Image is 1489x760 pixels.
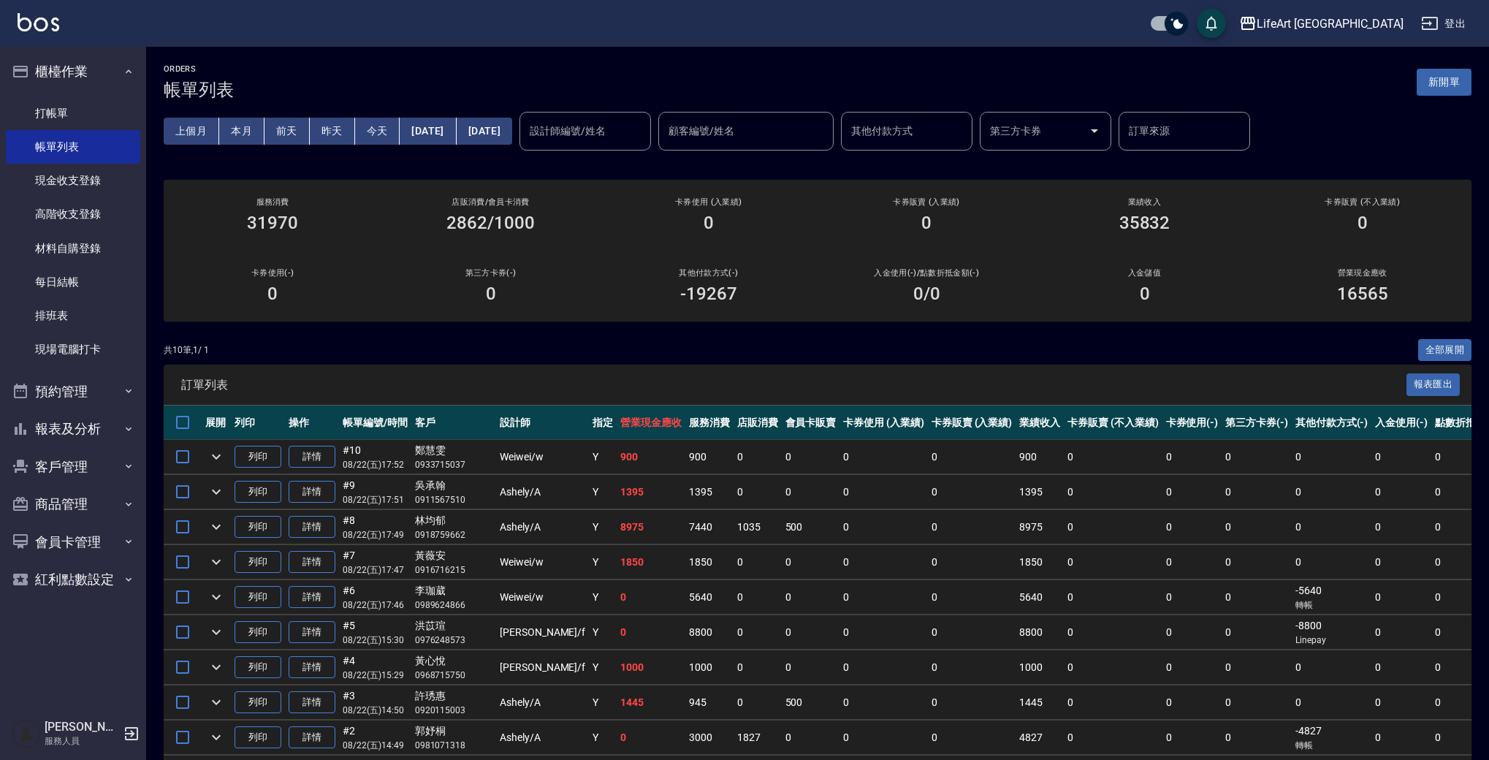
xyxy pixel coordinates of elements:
[12,719,41,748] img: Person
[1222,685,1292,720] td: 0
[235,586,281,609] button: 列印
[415,634,492,647] p: 0976248573
[589,615,617,650] td: Y
[1371,685,1431,720] td: 0
[267,284,278,304] h3: 0
[289,656,335,679] a: 詳情
[496,475,589,509] td: Ashely /A
[415,598,492,612] p: 0989624866
[1271,197,1454,207] h2: 卡券販賣 (不入業績)
[289,586,335,609] a: 詳情
[589,406,617,440] th: 指定
[1292,475,1372,509] td: 0
[734,650,782,685] td: 0
[6,523,140,561] button: 會員卡管理
[6,96,140,130] a: 打帳單
[1016,475,1064,509] td: 1395
[1292,440,1372,474] td: 0
[782,580,840,615] td: 0
[285,406,339,440] th: 操作
[1271,268,1454,278] h2: 營業現金應收
[415,443,492,458] div: 鄭慧雯
[343,598,408,612] p: 08/22 (五) 17:46
[617,580,685,615] td: 0
[6,197,140,231] a: 高階收支登錄
[205,551,227,573] button: expand row
[6,448,140,486] button: 客戶管理
[235,691,281,714] button: 列印
[343,634,408,647] p: 08/22 (五) 15:30
[496,580,589,615] td: Weiwei /w
[1064,545,1162,579] td: 0
[339,721,411,755] td: #2
[415,513,492,528] div: 林均郁
[617,685,685,720] td: 1445
[782,650,840,685] td: 0
[1064,615,1162,650] td: 0
[928,580,1016,615] td: 0
[928,650,1016,685] td: 0
[289,481,335,503] a: 詳情
[1140,284,1150,304] h3: 0
[1016,615,1064,650] td: 8800
[685,545,734,579] td: 1850
[734,545,782,579] td: 0
[339,440,411,474] td: #10
[1222,545,1292,579] td: 0
[928,721,1016,755] td: 0
[235,656,281,679] button: 列印
[617,650,685,685] td: 1000
[496,650,589,685] td: [PERSON_NAME] /f
[839,440,928,474] td: 0
[289,446,335,468] a: 詳情
[1295,634,1368,647] p: Linepay
[231,406,285,440] th: 列印
[1162,650,1222,685] td: 0
[1371,615,1431,650] td: 0
[835,197,1018,207] h2: 卡券販賣 (入業績)
[496,510,589,544] td: Ashely /A
[839,650,928,685] td: 0
[734,475,782,509] td: 0
[1222,650,1292,685] td: 0
[415,688,492,704] div: 許琇惠
[205,586,227,608] button: expand row
[1371,545,1431,579] td: 0
[415,493,492,506] p: 0911567510
[617,197,800,207] h2: 卡券使用 (入業績)
[45,720,119,734] h5: [PERSON_NAME]
[1292,406,1372,440] th: 其他付款方式(-)
[1337,284,1388,304] h3: 16565
[164,80,234,100] h3: 帳單列表
[181,378,1406,392] span: 訂單列表
[164,118,219,145] button: 上個月
[1417,69,1471,96] button: 新開單
[685,685,734,720] td: 945
[1418,339,1472,362] button: 全部展開
[1292,650,1372,685] td: 0
[205,656,227,678] button: expand row
[415,548,492,563] div: 黃薇安
[928,685,1016,720] td: 0
[1119,213,1170,233] h3: 35832
[1016,545,1064,579] td: 1850
[339,650,411,685] td: #4
[839,721,928,755] td: 0
[6,373,140,411] button: 預約管理
[415,653,492,669] div: 黃心悅
[1064,475,1162,509] td: 0
[1222,510,1292,544] td: 0
[782,440,840,474] td: 0
[685,440,734,474] td: 900
[164,343,209,357] p: 共 10 筆, 1 / 1
[339,580,411,615] td: #6
[1371,721,1431,755] td: 0
[782,545,840,579] td: 0
[1292,545,1372,579] td: 0
[589,475,617,509] td: Y
[400,118,456,145] button: [DATE]
[343,528,408,541] p: 08/22 (五) 17:49
[6,485,140,523] button: 商品管理
[734,510,782,544] td: 1035
[1292,721,1372,755] td: -4827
